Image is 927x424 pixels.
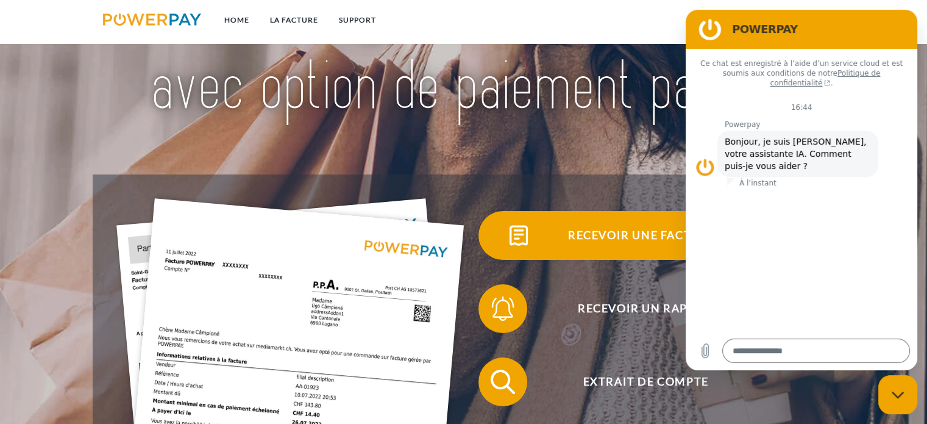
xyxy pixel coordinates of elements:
[488,367,518,397] img: qb_search.svg
[478,358,795,406] button: Extrait de compte
[496,358,795,406] span: Extrait de compte
[503,220,534,251] img: qb_bill.svg
[103,13,201,26] img: logo-powerpay.svg
[478,284,795,333] button: Recevoir un rappel?
[686,10,917,370] iframe: Fenêtre de messagerie
[878,375,917,414] iframe: Bouton de lancement de la fenêtre de messagerie, conversation en cours
[488,293,518,324] img: qb_bell.svg
[478,211,795,260] button: Recevoir une facture ?
[496,211,795,260] span: Recevoir une facture ?
[260,9,329,31] a: LA FACTURE
[214,9,260,31] a: Home
[767,9,799,31] a: CG
[329,9,386,31] a: Support
[496,284,795,333] span: Recevoir un rappel?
